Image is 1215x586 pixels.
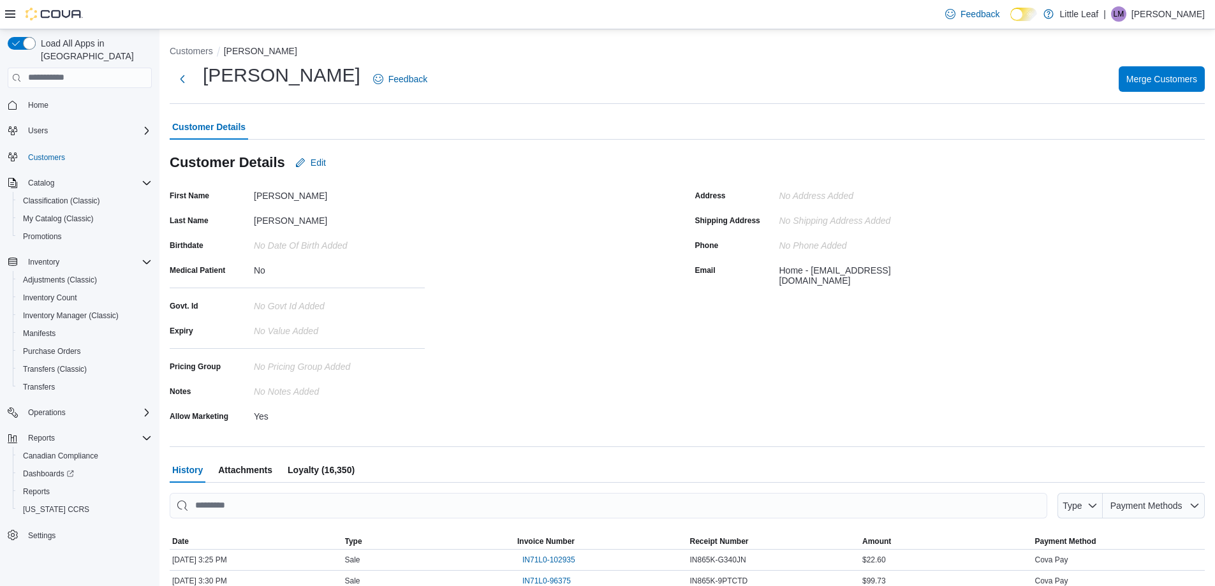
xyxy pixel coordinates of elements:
span: Classification (Classic) [23,196,100,206]
div: Home - [EMAIL_ADDRESS][DOMAIN_NAME] [779,260,950,286]
a: Customers [23,150,70,165]
label: Address [695,191,726,201]
label: Pricing Group [170,362,221,372]
button: Payment Method [1033,534,1205,549]
span: Adjustments (Classic) [18,272,152,288]
span: Home [23,97,152,113]
button: Customers [3,147,157,166]
label: Medical Patient [170,265,225,275]
span: Reports [18,484,152,499]
button: [PERSON_NAME] [224,46,297,56]
span: Customer Details [172,114,246,140]
span: Amount [862,536,891,546]
div: No value added [254,321,425,336]
div: No Pricing Group Added [254,356,425,372]
span: Loyalty (16,350) [288,457,355,483]
span: [DATE] 3:30 PM [172,576,227,586]
span: Attachments [218,457,272,483]
button: Promotions [13,228,157,245]
span: Operations [28,407,66,418]
h1: [PERSON_NAME] [203,62,360,88]
span: Cova Pay [1035,555,1068,565]
h3: Customer Details [170,155,285,170]
button: My Catalog (Classic) [13,210,157,228]
span: IN71L0-102935 [522,555,575,565]
a: Transfers (Classic) [18,362,92,377]
button: Amount [860,534,1033,549]
button: Users [3,122,157,140]
button: Canadian Compliance [13,447,157,465]
button: [US_STATE] CCRS [13,501,157,518]
span: My Catalog (Classic) [18,211,152,226]
span: Transfers [18,379,152,395]
a: Promotions [18,229,67,244]
span: Inventory Manager (Classic) [18,308,152,323]
a: Settings [23,528,61,543]
a: Inventory Manager (Classic) [18,308,124,323]
span: Merge Customers [1126,73,1197,85]
span: Promotions [23,231,62,242]
label: Last Name [170,216,209,226]
span: Payment Methods [1110,501,1182,511]
span: Date [172,536,189,546]
span: [US_STATE] CCRS [23,504,89,515]
span: Feedback [388,73,427,85]
button: Purchase Orders [13,342,157,360]
span: Catalog [28,178,54,188]
span: Cova Pay [1035,576,1068,586]
button: Inventory [23,254,64,270]
label: First Name [170,191,209,201]
div: $22.60 [860,552,1033,568]
button: Customers [170,46,213,56]
span: Reports [23,487,50,497]
span: Catalog [23,175,152,191]
span: Purchase Orders [18,344,152,359]
div: No Address added [779,186,950,201]
a: Dashboards [18,466,79,481]
label: Shipping Address [695,216,760,226]
button: Classification (Classic) [13,192,157,210]
div: No Govt Id added [254,296,425,311]
a: My Catalog (Classic) [18,211,99,226]
button: Type [1057,493,1103,518]
span: Inventory [23,254,152,270]
button: Adjustments (Classic) [13,271,157,289]
a: Canadian Compliance [18,448,103,464]
span: Sale [345,576,360,586]
label: Notes [170,386,191,397]
button: Reports [3,429,157,447]
button: Type [342,534,515,549]
a: Feedback [368,66,432,92]
nav: Complex example [8,91,152,578]
span: Promotions [18,229,152,244]
span: Classification (Classic) [18,193,152,209]
span: Type [345,536,362,546]
span: Edit [311,156,326,169]
input: Dark Mode [1010,8,1037,21]
button: Catalog [3,174,157,192]
span: Invoice Number [517,536,575,546]
a: Inventory Count [18,290,82,305]
button: Manifests [13,325,157,342]
button: Operations [23,405,71,420]
span: Receipt Number [690,536,749,546]
span: Transfers (Classic) [23,364,87,374]
span: Payment Method [1035,536,1096,546]
button: Reports [13,483,157,501]
button: Transfers [13,378,157,396]
div: Yes [254,406,425,421]
span: Manifests [18,326,152,341]
a: Classification (Classic) [18,193,105,209]
button: Payment Methods [1103,493,1205,518]
button: Edit [290,150,331,175]
span: Operations [23,405,152,420]
img: Cova [26,8,83,20]
button: Merge Customers [1119,66,1205,92]
button: Users [23,123,53,138]
nav: An example of EuiBreadcrumbs [170,45,1205,60]
button: Invoice Number [515,534,688,549]
span: Adjustments (Classic) [23,275,97,285]
a: Manifests [18,326,61,341]
button: Reports [23,430,60,446]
